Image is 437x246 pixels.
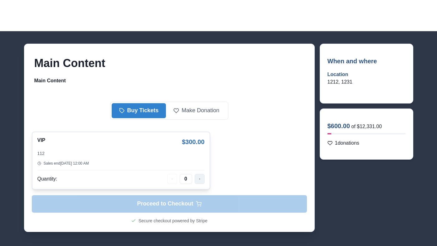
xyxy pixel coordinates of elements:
p: When and where [328,56,405,66]
span: of [351,124,355,129]
span: $600.00 [328,123,350,129]
button: Make Donation [166,103,227,118]
strong: Main Content [34,78,66,83]
p: Location [328,71,352,78]
p: Secure checkout powered by Stripe [138,218,207,224]
button: Buy Tickets [112,103,166,118]
p: 112 [37,150,205,157]
h2: Main Content [34,56,304,70]
p: Sales end [DATE] 12:00 AM [44,161,89,166]
h2: VIP [37,137,172,143]
p: Quantity: [37,175,57,183]
p: 1212, 1231 [328,78,352,86]
p: $ 300.00 [182,137,204,147]
span: $12,331.00 [357,124,382,129]
p: 1 donations [335,139,359,147]
div: 0 [180,174,192,184]
button: Proceed to Checkout [32,195,307,213]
